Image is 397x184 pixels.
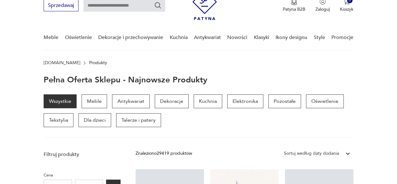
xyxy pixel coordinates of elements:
div: Znaleziono 29419 produktów [136,150,192,157]
a: Kuchnia [194,94,222,108]
p: Zaloguj [315,6,330,12]
a: Tekstylia [44,113,73,127]
a: Klasyki [254,25,269,50]
h1: Pełna oferta sklepu - najnowsze produkty [44,75,207,84]
a: Promocje [331,25,353,50]
button: Szukaj [154,2,162,9]
p: Produkty [89,60,107,65]
a: Talerze i patery [116,113,161,127]
a: Oświetlenie [306,94,344,108]
p: Patyna B2B [283,6,305,12]
a: Antykwariat [194,25,221,50]
a: Style [314,25,325,50]
a: Meble [82,94,107,108]
a: Meble [44,25,58,50]
a: Sprzedawaj [44,4,78,8]
a: Wszystkie [44,94,77,108]
a: Antykwariat [112,94,150,108]
a: Elektronika [227,94,263,108]
p: Cena [44,172,121,179]
a: Dekoracje i przechowywanie [98,25,163,50]
a: Dekoracje [155,94,189,108]
p: Koszyk [340,6,353,12]
a: Nowości [227,25,247,50]
p: Filtruj produkty [44,151,121,158]
a: Oświetlenie [65,25,92,50]
a: Kuchnia [169,25,187,50]
div: Sortuj według daty dodania [284,150,339,157]
a: Dla dzieci [78,113,111,127]
a: Ikony designu [276,25,307,50]
a: [DOMAIN_NAME] [44,60,80,65]
a: Pozostałe [268,94,301,108]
